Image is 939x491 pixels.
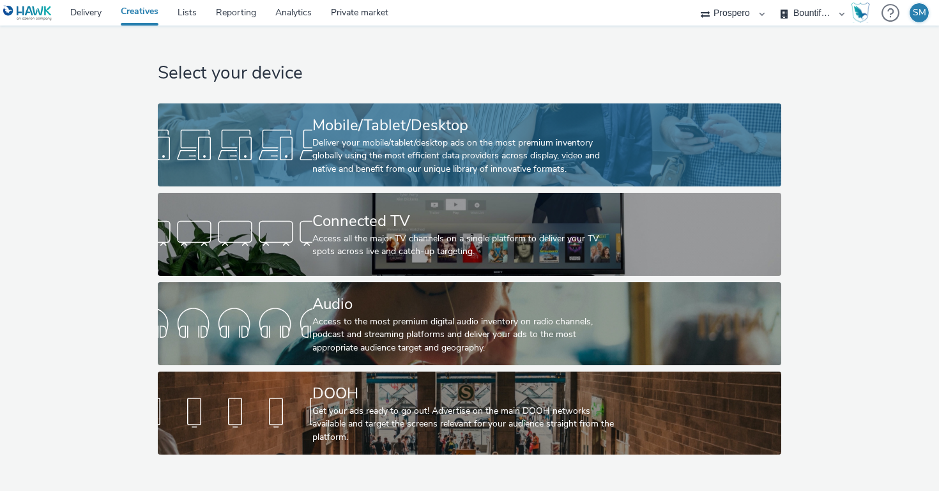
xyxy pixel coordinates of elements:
[913,3,926,22] div: SM
[312,232,622,259] div: Access all the major TV channels on a single platform to deliver your TV spots across live and ca...
[312,382,622,405] div: DOOH
[158,193,781,276] a: Connected TVAccess all the major TV channels on a single platform to deliver your TV spots across...
[3,5,52,21] img: undefined Logo
[312,293,622,315] div: Audio
[312,315,622,354] div: Access to the most premium digital audio inventory on radio channels, podcast and streaming platf...
[158,103,781,186] a: Mobile/Tablet/DesktopDeliver your mobile/tablet/desktop ads on the most premium inventory globall...
[158,372,781,455] a: DOOHGet your ads ready to go out! Advertise on the main DOOH networks available and target the sc...
[851,3,870,23] img: Hawk Academy
[158,282,781,365] a: AudioAccess to the most premium digital audio inventory on radio channels, podcast and streaming ...
[312,210,622,232] div: Connected TV
[312,137,622,176] div: Deliver your mobile/tablet/desktop ads on the most premium inventory globally using the most effi...
[312,114,622,137] div: Mobile/Tablet/Desktop
[158,61,781,86] h1: Select your device
[312,405,622,444] div: Get your ads ready to go out! Advertise on the main DOOH networks available and target the screen...
[851,3,875,23] a: Hawk Academy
